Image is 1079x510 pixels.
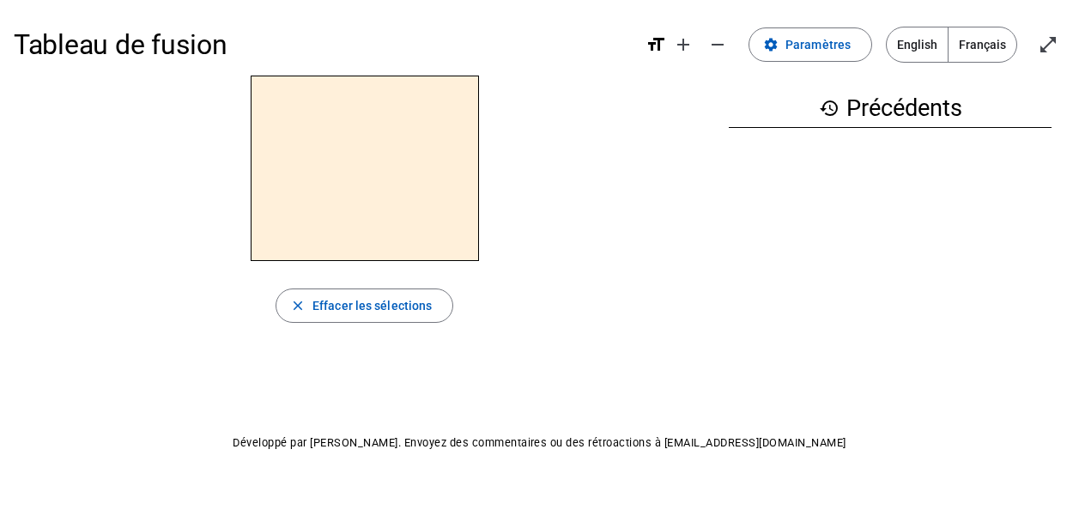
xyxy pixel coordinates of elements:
mat-icon: history [819,98,840,118]
h3: Précédents [729,89,1052,128]
button: Entrer en plein écran [1031,27,1065,62]
span: Français [949,27,1016,62]
button: Paramètres [749,27,872,62]
button: Augmenter la taille de la police [666,27,700,62]
mat-button-toggle-group: Language selection [886,27,1017,63]
h1: Tableau de fusion [14,17,632,72]
mat-icon: format_size [646,34,666,55]
span: Paramètres [785,34,851,55]
p: Développé par [PERSON_NAME]. Envoyez des commentaires ou des rétroactions à [EMAIL_ADDRESS][DOMAI... [14,433,1065,453]
button: Diminuer la taille de la police [700,27,735,62]
mat-icon: close [290,298,306,313]
span: English [887,27,948,62]
mat-icon: settings [763,37,779,52]
mat-icon: remove [707,34,728,55]
button: Effacer les sélections [276,288,453,323]
span: Effacer les sélections [312,295,432,316]
mat-icon: open_in_full [1038,34,1058,55]
mat-icon: add [673,34,694,55]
